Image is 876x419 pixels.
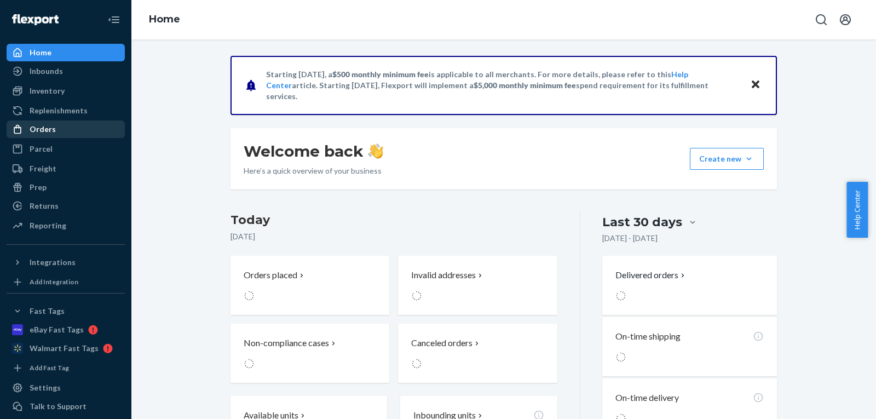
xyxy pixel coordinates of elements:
p: Starting [DATE], a is applicable to all merchants. For more details, please refer to this article... [266,69,740,102]
a: Home [7,44,125,61]
div: Home [30,47,51,58]
button: Close Navigation [103,9,125,31]
a: Talk to Support [7,398,125,415]
h1: Welcome back [244,141,383,161]
p: Invalid addresses [411,269,476,282]
div: Inventory [30,85,65,96]
a: eBay Fast Tags [7,321,125,338]
div: Orders [30,124,56,135]
a: Inbounds [7,62,125,80]
h3: Today [230,211,557,229]
a: Returns [7,197,125,215]
button: Create new [690,148,764,170]
button: Integrations [7,254,125,271]
div: eBay Fast Tags [30,324,84,335]
button: Delivered orders [615,269,687,282]
img: hand-wave emoji [368,144,383,159]
button: Open account menu [834,9,856,31]
div: Settings [30,382,61,393]
a: Add Integration [7,275,125,289]
button: Open Search Box [810,9,832,31]
a: Parcel [7,140,125,158]
button: Invalid addresses [398,256,557,315]
button: Help Center [846,182,868,238]
div: Talk to Support [30,401,87,412]
div: Add Integration [30,277,78,286]
div: Parcel [30,144,53,154]
div: Prep [30,182,47,193]
p: On-time shipping [615,330,681,343]
button: Canceled orders [398,324,557,383]
div: Returns [30,200,59,211]
button: Close [748,77,763,93]
p: On-time delivery [615,392,679,404]
ol: breadcrumbs [140,4,189,36]
a: Freight [7,160,125,177]
p: Non-compliance cases [244,337,329,349]
div: Last 30 days [602,214,682,231]
a: Add Fast Tag [7,361,125,375]
a: Prep [7,179,125,196]
div: Fast Tags [30,306,65,317]
a: Reporting [7,217,125,234]
a: Replenishments [7,102,125,119]
a: Walmart Fast Tags [7,340,125,357]
button: Orders placed [230,256,389,315]
span: $5,000 monthly minimum fee [474,81,576,90]
p: Orders placed [244,269,297,282]
div: Reporting [30,220,66,231]
span: $500 monthly minimum fee [332,70,429,79]
p: Here’s a quick overview of your business [244,165,383,176]
div: Freight [30,163,56,174]
a: Inventory [7,82,125,100]
div: Inbounds [30,66,63,77]
div: Walmart Fast Tags [30,343,99,354]
p: [DATE] [230,231,557,242]
p: [DATE] - [DATE] [602,233,658,244]
button: Fast Tags [7,302,125,320]
div: Add Fast Tag [30,363,69,372]
a: Settings [7,379,125,397]
a: Home [149,13,180,25]
p: Canceled orders [411,337,472,349]
button: Non-compliance cases [230,324,389,383]
img: Flexport logo [12,14,59,25]
div: Replenishments [30,105,88,116]
div: Integrations [30,257,76,268]
a: Orders [7,120,125,138]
